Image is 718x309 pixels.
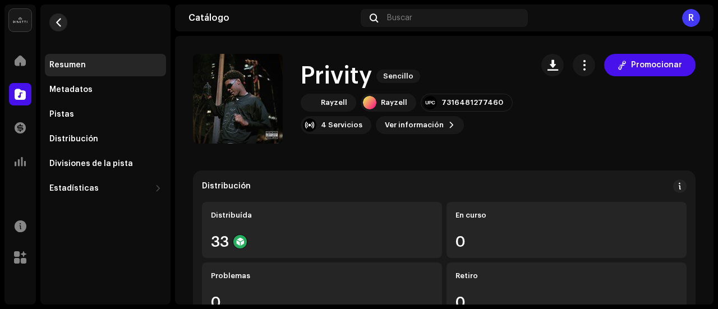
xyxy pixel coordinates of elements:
[188,13,356,22] div: Catálogo
[49,135,98,144] div: Distribución
[301,63,372,89] h1: Privity
[49,61,86,70] div: Resumen
[45,54,166,76] re-m-nav-item: Resumen
[385,114,444,136] span: Ver información
[49,110,74,119] div: Pistas
[631,54,682,76] span: Promocionar
[604,54,696,76] button: Promocionar
[455,271,678,280] div: Retiro
[45,79,166,101] re-m-nav-item: Metadatos
[376,70,420,83] span: Sencillo
[321,121,362,130] div: 4 Servicios
[455,211,678,220] div: En curso
[49,159,133,168] div: Divisiones de la pista
[441,98,503,107] div: 7316481277460
[381,98,407,107] div: Rayzell
[49,85,93,94] div: Metadatos
[45,103,166,126] re-m-nav-item: Pistas
[321,98,347,107] div: Rayzell
[49,184,99,193] div: Estadísticas
[45,128,166,150] re-m-nav-item: Distribución
[303,96,316,109] img: af36c85d-a2f2-424a-adf7-a45d286e1614
[387,13,412,22] span: Buscar
[682,9,700,27] div: R
[376,116,464,134] button: Ver información
[45,153,166,175] re-m-nav-item: Divisiones de la pista
[211,271,433,280] div: Problemas
[9,9,31,31] img: 02a7c2d3-3c89-4098-b12f-2ff2945c95ee
[202,182,251,191] div: Distribución
[211,211,433,220] div: Distribuída
[45,177,166,200] re-m-nav-dropdown: Estadísticas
